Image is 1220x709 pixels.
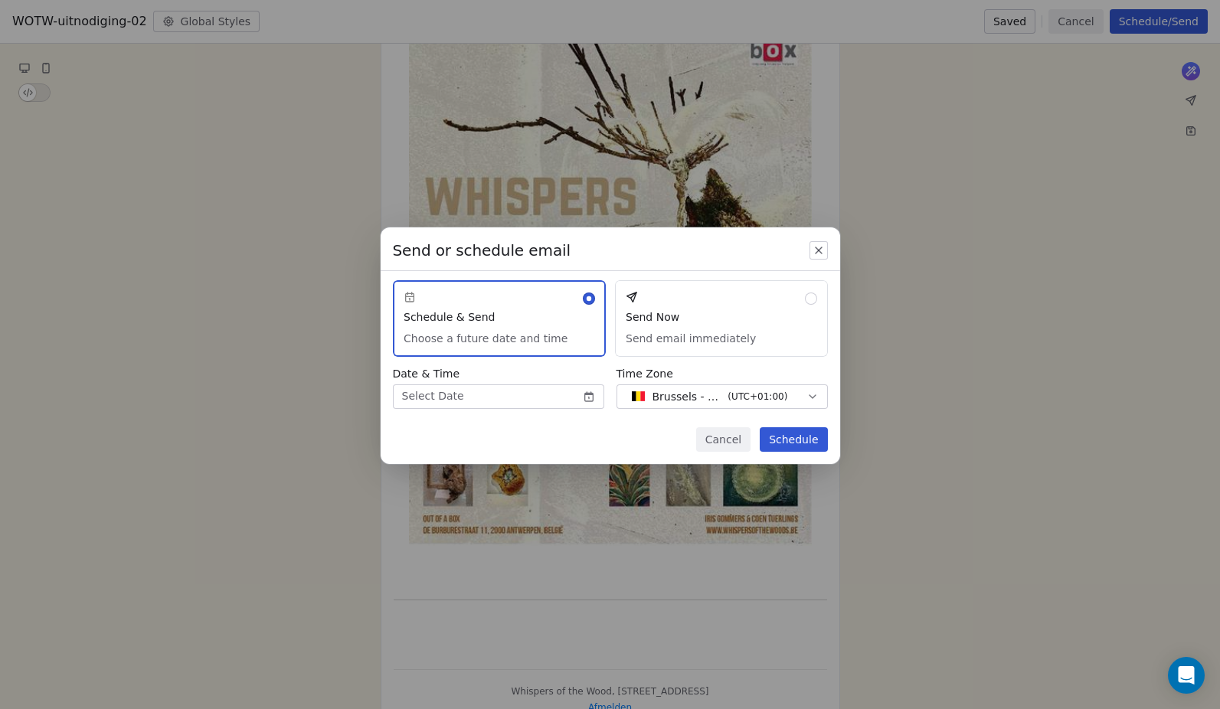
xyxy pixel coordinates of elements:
[696,427,751,452] button: Cancel
[617,384,828,409] button: Brussels - CET(UTC+01:00)
[760,427,827,452] button: Schedule
[393,366,604,381] span: Date & Time
[653,389,722,404] span: Brussels - CET
[393,384,604,409] button: Select Date
[402,388,464,404] span: Select Date
[393,240,571,261] span: Send or schedule email
[617,366,828,381] span: Time Zone
[728,390,787,404] span: ( UTC+01:00 )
